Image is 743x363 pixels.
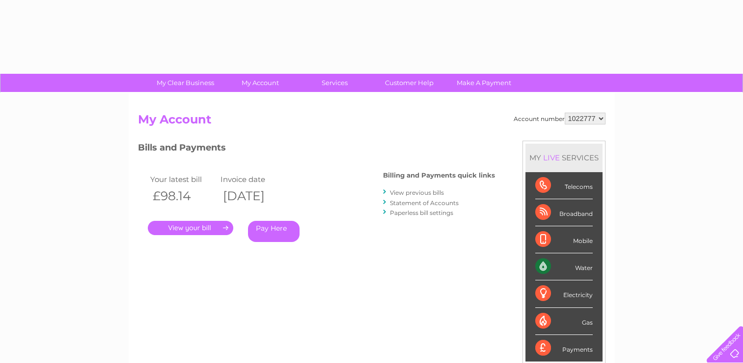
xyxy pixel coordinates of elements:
[148,186,219,206] th: £98.14
[294,74,375,92] a: Services
[390,209,453,216] a: Paperless bill settings
[535,335,593,362] div: Payments
[220,74,301,92] a: My Account
[145,74,226,92] a: My Clear Business
[218,173,289,186] td: Invoice date
[369,74,450,92] a: Customer Help
[535,199,593,226] div: Broadband
[541,153,562,162] div: LIVE
[535,253,593,280] div: Water
[383,172,495,179] h4: Billing and Payments quick links
[390,199,459,207] a: Statement of Accounts
[148,221,233,235] a: .
[248,221,300,242] a: Pay Here
[148,173,219,186] td: Your latest bill
[138,113,605,131] h2: My Account
[535,280,593,307] div: Electricity
[218,186,289,206] th: [DATE]
[138,141,495,158] h3: Bills and Payments
[514,113,605,124] div: Account number
[535,308,593,335] div: Gas
[390,189,444,196] a: View previous bills
[535,226,593,253] div: Mobile
[525,144,603,172] div: MY SERVICES
[535,172,593,199] div: Telecoms
[443,74,524,92] a: Make A Payment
